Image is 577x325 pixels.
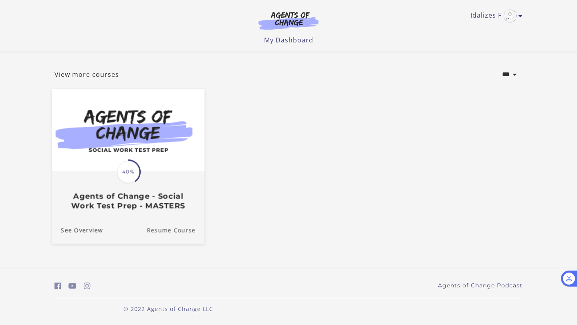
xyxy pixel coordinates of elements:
a: Agents of Change Podcast [438,281,523,290]
i: https://www.youtube.com/c/AgentsofChangeTestPrepbyMeaganMitchell (Open in a new window) [69,282,77,290]
span: 40% [117,160,139,183]
i: https://www.facebook.com/groups/aswbtestprep (Open in a new window) [54,282,61,290]
a: https://www.instagram.com/agentsofchangeprep/ (Open in a new window) [84,280,91,292]
a: Agents of Change - Social Work Test Prep - MASTERS: Resume Course [147,217,204,244]
a: My Dashboard [264,36,313,44]
a: https://www.facebook.com/groups/aswbtestprep (Open in a new window) [54,280,61,292]
h3: Agents of Change - Social Work Test Prep - MASTERS [61,192,196,210]
img: Agents of Change Logo [250,11,327,30]
i: https://www.instagram.com/agentsofchangeprep/ (Open in a new window) [84,282,91,290]
a: View more courses [54,70,119,79]
a: Toggle menu [470,10,518,22]
p: © 2022 Agents of Change LLC [54,305,282,313]
a: https://www.youtube.com/c/AgentsofChangeTestPrepbyMeaganMitchell (Open in a new window) [69,280,77,292]
a: Agents of Change - Social Work Test Prep - MASTERS: See Overview [52,217,103,244]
